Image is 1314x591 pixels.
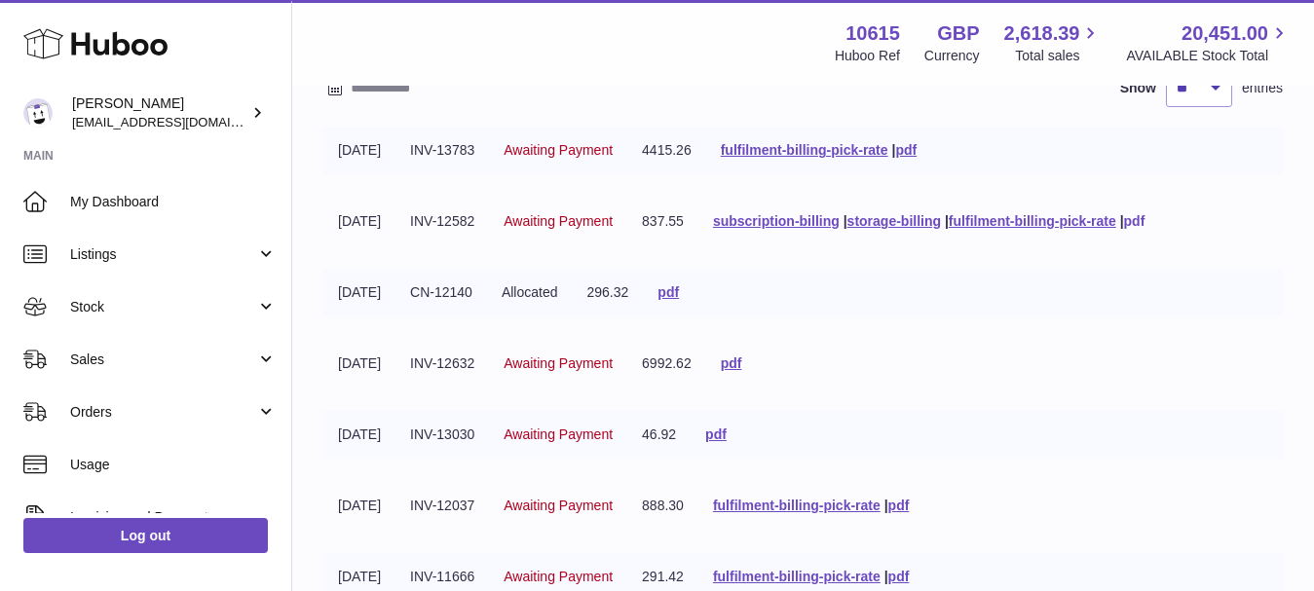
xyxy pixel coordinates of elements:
a: pdf [1124,213,1145,229]
td: [DATE] [323,269,395,316]
td: 296.32 [573,269,644,316]
span: Listings [70,245,256,264]
a: 2,618.39 Total sales [1004,20,1103,65]
div: [PERSON_NAME] [72,94,247,131]
div: Huboo Ref [835,47,900,65]
td: INV-12037 [395,482,489,530]
span: Awaiting Payment [504,213,613,229]
a: pdf [657,284,679,300]
span: Awaiting Payment [504,142,613,158]
a: fulfilment-billing-pick-rate [949,213,1116,229]
a: fulfilment-billing-pick-rate [721,142,888,158]
strong: GBP [937,20,979,47]
td: INV-13030 [395,411,489,459]
span: Orders [70,403,256,422]
a: pdf [721,355,742,371]
td: [DATE] [323,198,395,245]
span: Sales [70,351,256,369]
span: Total sales [1015,47,1102,65]
td: 4415.26 [627,127,706,174]
td: 837.55 [627,198,698,245]
td: 46.92 [627,411,691,459]
span: 20,451.00 [1182,20,1268,47]
a: storage-billing [847,213,941,229]
span: Usage [70,456,277,474]
span: | [891,142,895,158]
span: My Dashboard [70,193,277,211]
span: Awaiting Payment [504,498,613,513]
span: entries [1242,79,1283,97]
span: Stock [70,298,256,316]
span: | [884,498,888,513]
td: 888.30 [627,482,698,530]
strong: 10615 [845,20,900,47]
a: subscription-billing [713,213,840,229]
td: INV-12632 [395,340,489,388]
a: pdf [888,569,910,584]
a: pdf [888,498,910,513]
span: | [884,569,888,584]
a: pdf [705,426,727,442]
a: fulfilment-billing-pick-rate [713,569,881,584]
span: Awaiting Payment [504,355,613,371]
a: pdf [895,142,917,158]
td: INV-12582 [395,198,489,245]
td: INV-13783 [395,127,489,174]
td: [DATE] [323,482,395,530]
span: Awaiting Payment [504,426,613,442]
span: 2,618.39 [1004,20,1080,47]
span: [EMAIL_ADDRESS][DOMAIN_NAME] [72,114,286,129]
span: | [1120,213,1124,229]
span: Invoicing and Payments [70,508,256,527]
td: [DATE] [323,411,395,459]
td: [DATE] [323,127,395,174]
a: Log out [23,518,268,553]
span: Awaiting Payment [504,569,613,584]
td: [DATE] [323,340,395,388]
td: CN-12140 [395,269,487,316]
span: | [844,213,847,229]
span: AVAILABLE Stock Total [1126,47,1291,65]
label: Show [1120,79,1156,97]
span: | [945,213,949,229]
a: fulfilment-billing-pick-rate [713,498,881,513]
div: Currency [924,47,980,65]
a: 20,451.00 AVAILABLE Stock Total [1126,20,1291,65]
span: Allocated [502,284,558,300]
img: fulfillment@fable.com [23,98,53,128]
td: 6992.62 [627,340,706,388]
